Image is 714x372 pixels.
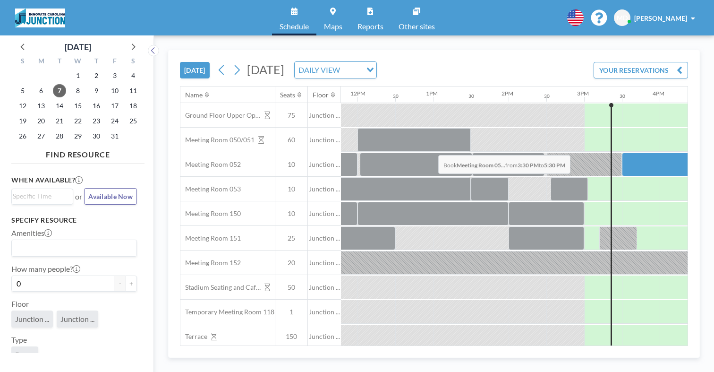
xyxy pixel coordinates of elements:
[71,69,85,82] span: Wednesday, October 1, 2025
[357,23,383,30] span: Reports
[16,114,29,128] span: Sunday, October 19, 2025
[308,234,341,242] span: Junction ...
[343,64,361,76] input: Search for option
[69,56,87,68] div: W
[324,23,342,30] span: Maps
[53,114,66,128] span: Tuesday, October 21, 2025
[126,276,137,292] button: +
[544,162,565,169] b: 5:30 PM
[11,335,27,345] label: Type
[350,90,365,97] div: 12PM
[34,114,48,128] span: Monday, October 20, 2025
[15,350,34,359] span: Room
[577,90,589,97] div: 3PM
[275,209,307,218] span: 10
[308,332,341,341] span: Junction ...
[71,99,85,112] span: Wednesday, October 15, 2025
[275,259,307,267] span: 20
[180,283,261,292] span: Stadium Seating and Cafe area
[12,240,136,256] div: Search for option
[313,91,329,99] div: Floor
[308,136,341,144] span: Junction ...
[127,99,140,112] span: Saturday, October 18, 2025
[275,111,307,120] span: 75
[393,93,399,99] div: 30
[71,84,85,97] span: Wednesday, October 8, 2025
[90,114,103,128] span: Thursday, October 23, 2025
[15,9,65,27] img: organization-logo
[280,23,309,30] span: Schedule
[280,91,295,99] div: Seats
[180,160,241,169] span: Meeting Room 052
[180,209,241,218] span: Meeting Room 150
[275,136,307,144] span: 60
[108,130,121,143] span: Friday, October 31, 2025
[653,90,664,97] div: 4PM
[84,188,137,205] button: Available Now
[399,23,435,30] span: Other sites
[275,185,307,193] span: 10
[15,314,49,323] span: Junction ...
[617,14,628,22] span: MD
[275,234,307,242] span: 25
[60,314,94,323] span: Junction ...
[65,40,91,53] div: [DATE]
[13,242,131,254] input: Search for option
[180,111,261,120] span: Ground Floor Upper Open Area
[11,264,80,274] label: How many people?
[34,84,48,97] span: Monday, October 6, 2025
[75,192,82,201] span: or
[634,14,687,22] span: [PERSON_NAME]
[51,56,69,68] div: T
[114,276,126,292] button: -
[185,91,203,99] div: Name
[108,84,121,97] span: Friday, October 10, 2025
[11,299,29,309] label: Floor
[53,84,66,97] span: Tuesday, October 7, 2025
[127,69,140,82] span: Saturday, October 4, 2025
[180,62,210,78] button: [DATE]
[295,62,376,78] div: Search for option
[90,69,103,82] span: Thursday, October 2, 2025
[90,130,103,143] span: Thursday, October 30, 2025
[308,259,341,267] span: Junction ...
[544,93,550,99] div: 30
[127,84,140,97] span: Saturday, October 11, 2025
[87,56,105,68] div: T
[457,162,505,169] b: Meeting Room 05...
[308,185,341,193] span: Junction ...
[108,69,121,82] span: Friday, October 3, 2025
[180,332,207,341] span: Terrace
[53,99,66,112] span: Tuesday, October 14, 2025
[32,56,51,68] div: M
[71,130,85,143] span: Wednesday, October 29, 2025
[34,99,48,112] span: Monday, October 13, 2025
[180,259,241,267] span: Meeting Room 152
[438,155,570,174] span: Book from to
[16,99,29,112] span: Sunday, October 12, 2025
[308,209,341,218] span: Junction ...
[308,308,341,316] span: Junction ...
[16,84,29,97] span: Sunday, October 5, 2025
[71,114,85,128] span: Wednesday, October 22, 2025
[16,130,29,143] span: Sunday, October 26, 2025
[275,308,307,316] span: 1
[11,228,52,238] label: Amenities
[426,90,438,97] div: 1PM
[180,136,255,144] span: Meeting Room 050/051
[53,130,66,143] span: Tuesday, October 28, 2025
[90,99,103,112] span: Thursday, October 16, 2025
[308,283,341,292] span: Junction ...
[108,99,121,112] span: Friday, October 17, 2025
[11,216,137,225] h3: Specify resource
[518,162,539,169] b: 3:30 PM
[14,56,32,68] div: S
[105,56,124,68] div: F
[501,90,513,97] div: 2PM
[180,308,274,316] span: Temporary Meeting Room 118
[297,64,342,76] span: DAILY VIEW
[11,146,144,159] h4: FIND RESOURCE
[308,160,341,169] span: Junction ...
[620,93,625,99] div: 30
[308,111,341,120] span: Junction ...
